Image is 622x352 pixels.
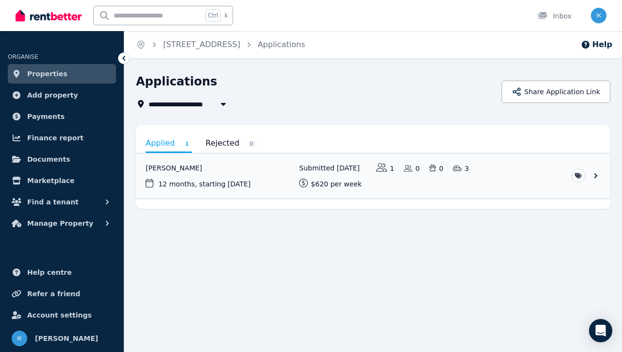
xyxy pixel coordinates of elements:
span: Payments [27,111,65,122]
a: Finance report [8,128,116,148]
a: Help centre [8,263,116,282]
button: Share Application Link [502,81,610,103]
a: View application: Shane Lewis [136,153,610,199]
span: Refer a friend [27,288,80,300]
span: Marketplace [27,175,74,186]
span: Finance report [27,132,84,144]
div: Inbox [538,11,572,21]
span: Properties [27,68,67,80]
img: Igor Kuster [591,8,606,23]
div: Open Intercom Messenger [589,319,612,342]
a: Payments [8,107,116,126]
nav: Breadcrumb [124,31,317,58]
h1: Applications [136,74,217,89]
span: Ctrl [205,9,220,22]
a: Documents [8,150,116,169]
span: Help centre [27,267,72,278]
span: 0 [247,140,256,148]
button: Manage Property [8,214,116,233]
span: ORGANISE [8,53,38,60]
a: Applied [146,135,192,153]
span: Find a tenant [27,196,79,208]
a: Rejected [205,135,256,151]
span: [PERSON_NAME] [35,333,98,344]
span: Documents [27,153,70,165]
span: Add property [27,89,78,101]
a: Account settings [8,305,116,325]
img: RentBetter [16,8,82,23]
span: Account settings [27,309,92,321]
a: Applications [258,40,305,49]
span: 1 [182,140,192,148]
a: Properties [8,64,116,84]
span: Manage Property [27,218,93,229]
a: Marketplace [8,171,116,190]
a: Refer a friend [8,284,116,303]
a: Add property [8,85,116,105]
button: Find a tenant [8,192,116,212]
img: Igor Kuster [12,331,27,346]
button: Help [581,39,612,50]
a: [STREET_ADDRESS] [163,40,240,49]
span: k [224,12,228,19]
